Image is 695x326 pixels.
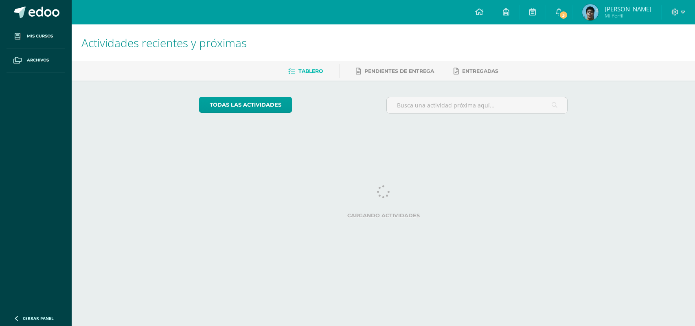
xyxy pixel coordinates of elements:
[7,24,65,48] a: Mis cursos
[27,57,49,63] span: Archivos
[288,65,323,78] a: Tablero
[605,5,651,13] span: [PERSON_NAME]
[356,65,434,78] a: Pendientes de entrega
[454,65,498,78] a: Entregadas
[559,11,568,20] span: 3
[199,97,292,113] a: todas las Actividades
[605,12,651,19] span: Mi Perfil
[364,68,434,74] span: Pendientes de entrega
[81,35,247,50] span: Actividades recientes y próximas
[582,4,599,20] img: ea0febeb32e4474bd59c3084081137e4.png
[462,68,498,74] span: Entregadas
[298,68,323,74] span: Tablero
[199,212,568,219] label: Cargando actividades
[27,33,53,39] span: Mis cursos
[7,48,65,72] a: Archivos
[387,97,567,113] input: Busca una actividad próxima aquí...
[23,315,54,321] span: Cerrar panel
